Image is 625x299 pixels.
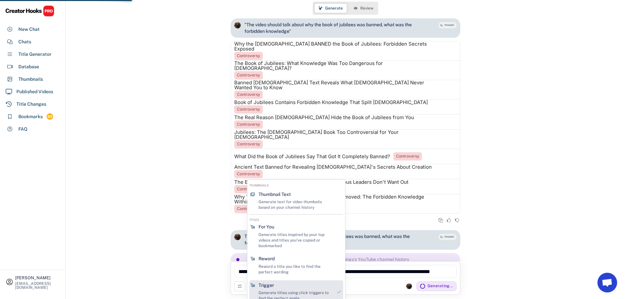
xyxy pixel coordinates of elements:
[234,130,436,139] div: Jubilees: The [DEMOGRAPHIC_DATA] Book Too Controversial for Your [DEMOGRAPHIC_DATA]
[15,282,60,289] div: [EMAIL_ADDRESS][DOMAIN_NAME]
[234,253,250,266] img: motion-blur-2.svg
[234,41,436,51] div: Why the [DEMOGRAPHIC_DATA] BANNED the Book of Jubilees: Forbidden Secrets Exposed
[234,115,414,120] div: The Real Reason [DEMOGRAPHIC_DATA] Hide the Book of Jubilees from You
[237,186,260,192] div: Controversy
[360,6,373,10] span: Review
[18,126,28,133] div: FAQ
[234,164,432,170] div: Ancient Text Banned for Revealing [DEMOGRAPHIC_DATA]'s Secrets About Creation
[237,171,260,177] div: Controversy
[259,224,274,230] div: For You
[249,218,259,222] div: TITLES
[234,80,436,90] div: Banned [DEMOGRAPHIC_DATA] Text Reveals What [DEMOGRAPHIC_DATA] Never Wanted You to Know
[16,88,53,95] div: Published Videos
[259,191,291,198] div: Thumbnail Text
[444,235,454,239] div: TRIGGER
[249,183,269,188] div: THUMBNAILS
[237,73,260,78] div: Controversy
[16,101,46,108] div: Title Changes
[237,206,260,212] div: Controversy
[325,6,343,10] span: Generate
[396,154,419,159] div: Controversy
[234,154,390,159] div: What Did the Book of Jubilees Say That Got It Completely Banned?
[18,38,31,45] div: Chats
[259,232,332,248] div: Generate titles inspired by your top videos and titles you've copied or bookmarked
[427,284,453,289] div: Generating...
[234,22,241,29] img: channels4_profile.jpg
[18,63,39,70] div: Database
[237,53,260,59] div: Controversy
[244,233,425,246] div: The video should talk about why the book of jubilees was banned, what was the forbidden knowledge
[18,51,52,58] div: Title Generator
[15,276,60,280] div: [PERSON_NAME]
[259,199,332,210] div: Generate text for video thumbails based on your channel history
[597,273,617,292] a: Open chat
[234,180,408,185] div: The Book of Jubilees: Dangerous Truths Religious Leaders Don't Want Out
[259,282,274,289] div: Trigger
[244,22,425,34] div: "The video should talk about why the book of jubilees was banned, what was the forbidden knowledge"
[18,113,43,120] div: Bookmarks
[234,61,436,71] div: The Book of Jubilees: What Knowledge Was Too Dangerous for [DEMOGRAPHIC_DATA]?
[444,24,454,27] div: TRIGGER
[350,4,377,13] button: Review
[259,264,332,275] div: Reword a title you like to find the perfect wording
[234,100,428,105] div: Book of Jubilees Contains Forbidden Knowledge That Split [DEMOGRAPHIC_DATA]
[259,256,275,262] div: Reword
[234,234,241,240] img: channels4_profile.jpg
[5,5,54,17] img: CHPRO%20Logo.svg
[237,122,260,127] div: Controversy
[18,26,40,33] div: New Chat
[237,141,260,147] div: Controversy
[406,283,412,289] img: channels4_profile.jpg
[315,4,347,13] button: Generate
[47,114,53,119] div: 89
[18,76,43,83] div: Thumbnails
[237,92,260,97] div: Controversy
[237,107,260,112] div: Controversy
[234,194,436,204] div: Why This [DEMOGRAPHIC_DATA] Book Was Removed: The Forbidden Knowledge Within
